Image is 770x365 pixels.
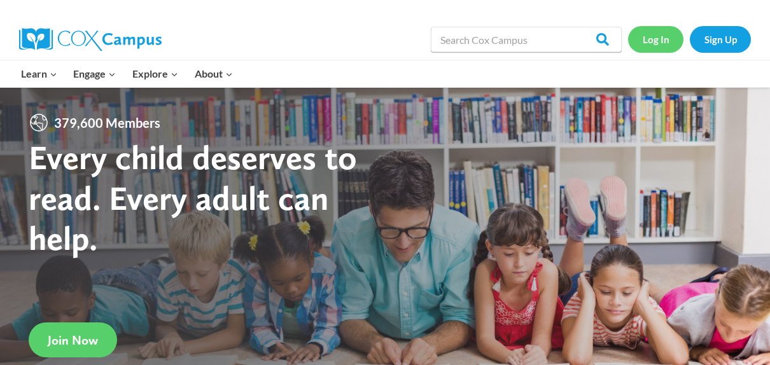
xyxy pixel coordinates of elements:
[431,27,622,52] input: Search Cox Campus
[186,60,241,87] button: Child menu of About
[124,60,186,87] button: Child menu of Explore
[29,137,357,258] strong: Every child deserves to read. Every adult can help.
[19,28,162,51] img: Cox Campus
[628,26,751,52] nav: Secondary Navigation
[628,26,683,52] a: Log In
[49,113,165,133] span: 379,600 Members
[66,60,125,87] button: Child menu of Engage
[48,333,98,348] span: Join Now
[690,26,751,52] a: Sign Up
[13,60,241,87] nav: Primary Navigation
[13,60,66,87] button: Child menu of Learn
[29,323,117,358] a: Join Now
